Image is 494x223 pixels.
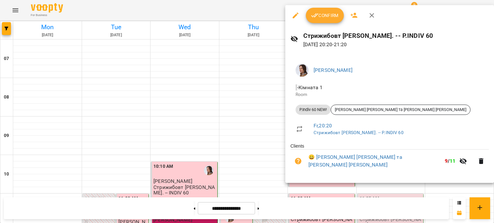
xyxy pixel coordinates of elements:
[303,41,489,48] p: [DATE] 20:20 - 21:20
[303,31,489,41] h6: Стрижибовт [PERSON_NAME]. -- P.INDIV 60
[296,107,331,113] span: P.Indiv 60 NEW!
[445,158,448,164] span: 9
[296,84,324,90] span: - Кімната 1
[290,153,306,169] button: Unpaid. Bill the attendance?
[290,143,489,175] ul: Clients
[331,105,471,115] div: [PERSON_NAME] [PERSON_NAME] та [PERSON_NAME] [PERSON_NAME]
[308,153,442,168] a: 😀 [PERSON_NAME] [PERSON_NAME] та [PERSON_NAME] [PERSON_NAME]
[331,107,470,113] span: [PERSON_NAME] [PERSON_NAME] та [PERSON_NAME] [PERSON_NAME]
[296,64,308,77] img: 6a03a0f17c1b85eb2e33e2f5271eaff0.png
[445,158,456,164] b: /
[450,158,455,164] span: 11
[306,8,344,23] button: Confirm
[314,130,404,135] a: Стрижибовт [PERSON_NAME]. -- P.INDIV 60
[296,91,484,98] p: Room
[314,67,352,73] a: [PERSON_NAME]
[311,12,339,19] span: Confirm
[314,123,332,129] a: Fr , 20:20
